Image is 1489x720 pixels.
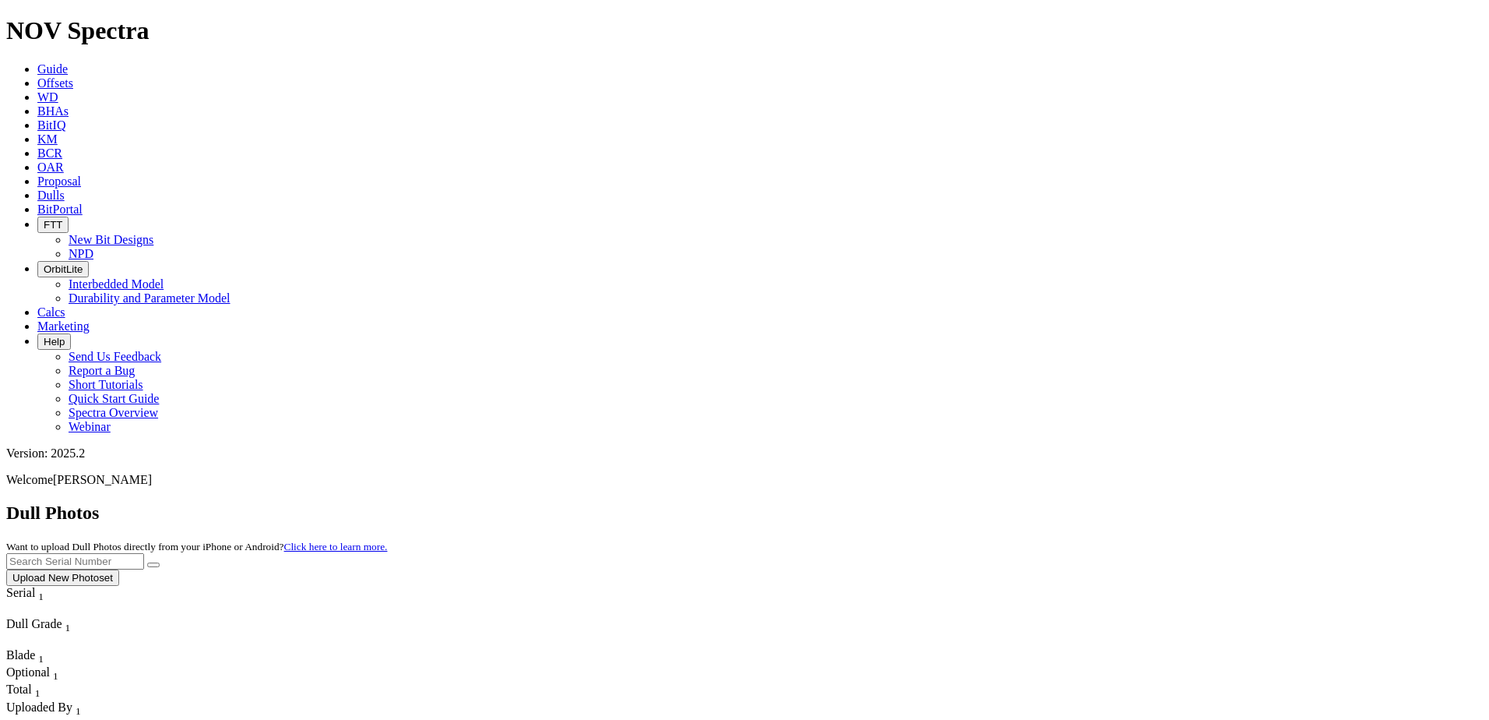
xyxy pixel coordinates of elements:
[37,189,65,202] a: Dulls
[6,617,62,630] span: Dull Grade
[37,62,68,76] a: Guide
[284,541,388,552] a: Click here to learn more.
[69,277,164,291] a: Interbedded Model
[6,701,72,714] span: Uploaded By
[69,378,143,391] a: Short Tutorials
[53,670,58,682] sub: 1
[65,622,71,634] sub: 1
[69,364,135,377] a: Report a Bug
[37,90,58,104] a: WD
[6,446,1483,461] div: Version: 2025.2
[6,648,61,665] div: Blade Sort None
[69,350,161,363] a: Send Us Feedback
[6,586,72,603] div: Serial Sort None
[69,233,153,246] a: New Bit Designs
[37,132,58,146] a: KM
[6,701,153,718] div: Uploaded By Sort None
[37,203,83,216] a: BitPortal
[37,319,90,333] a: Marketing
[6,648,61,665] div: Sort None
[6,617,115,648] div: Sort None
[37,217,69,233] button: FTT
[76,705,81,717] sub: 1
[35,688,40,700] sub: 1
[53,665,58,679] span: Sort None
[37,118,65,132] a: BitIQ
[6,648,35,662] span: Blade
[6,586,35,599] span: Serial
[37,76,73,90] a: Offsets
[38,648,44,662] span: Sort None
[44,336,65,348] span: Help
[37,146,62,160] a: BCR
[6,586,72,617] div: Sort None
[65,617,71,630] span: Sort None
[37,305,65,319] a: Calcs
[6,683,61,700] div: Sort None
[44,219,62,231] span: FTT
[37,161,64,174] a: OAR
[38,586,44,599] span: Sort None
[6,503,1483,524] h2: Dull Photos
[6,473,1483,487] p: Welcome
[6,665,61,683] div: Sort None
[38,591,44,602] sub: 1
[38,653,44,665] sub: 1
[6,634,115,648] div: Column Menu
[6,617,115,634] div: Dull Grade Sort None
[6,541,387,552] small: Want to upload Dull Photos directly from your iPhone or Android?
[6,603,72,617] div: Column Menu
[69,291,231,305] a: Durability and Parameter Model
[53,473,152,486] span: [PERSON_NAME]
[69,406,158,419] a: Spectra Overview
[6,570,119,586] button: Upload New Photoset
[37,334,71,350] button: Help
[37,104,69,118] a: BHAs
[6,665,50,679] span: Optional
[69,420,111,433] a: Webinar
[76,701,81,714] span: Sort None
[6,553,144,570] input: Search Serial Number
[6,683,32,696] span: Total
[44,263,83,275] span: OrbitLite
[69,392,159,405] a: Quick Start Guide
[6,683,61,700] div: Total Sort None
[6,16,1483,45] h1: NOV Spectra
[6,665,61,683] div: Optional Sort None
[35,683,40,696] span: Sort None
[37,175,81,188] a: Proposal
[37,261,89,277] button: OrbitLite
[69,247,93,260] a: NPD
